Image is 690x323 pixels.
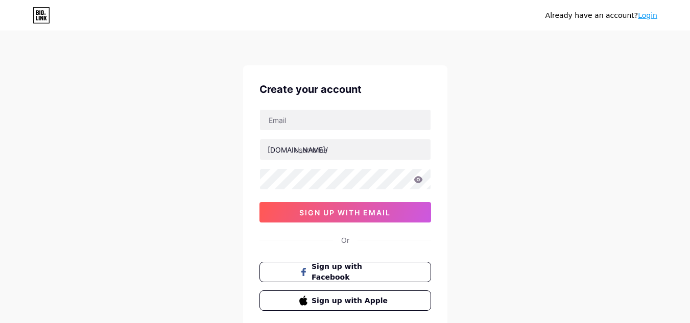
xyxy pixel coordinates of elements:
a: Login [638,11,657,19]
span: Sign up with Apple [312,295,391,306]
input: Email [260,110,431,130]
button: Sign up with Facebook [259,262,431,282]
span: sign up with email [299,208,391,217]
input: username [260,139,431,160]
div: Already have an account? [545,10,657,21]
div: [DOMAIN_NAME]/ [268,144,328,155]
button: sign up with email [259,202,431,222]
div: Create your account [259,82,431,97]
span: Sign up with Facebook [312,261,391,283]
button: Sign up with Apple [259,290,431,311]
div: Or [341,235,349,245]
